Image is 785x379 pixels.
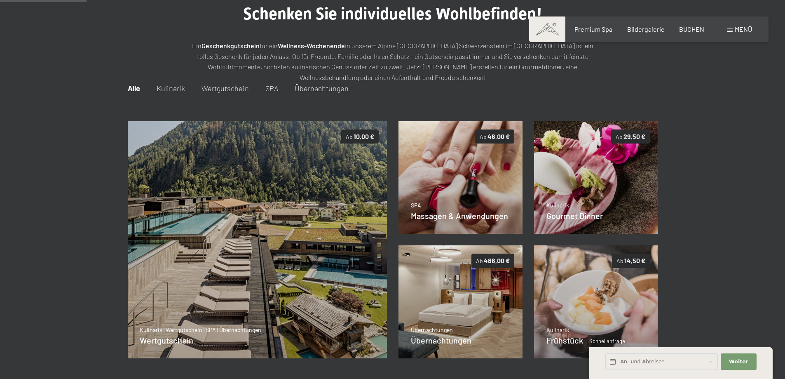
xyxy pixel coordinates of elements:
a: Bildergalerie [627,25,665,33]
a: Premium Spa [574,25,612,33]
a: BUCHEN [679,25,704,33]
button: Weiter [721,353,756,370]
span: Weiter [729,358,748,365]
p: Ein für ein in unserem Alpine [GEOGRAPHIC_DATA] Schwarzenstein im [GEOGRAPHIC_DATA] ist ein tolle... [187,40,599,82]
strong: Geschenkgutschein [202,42,260,49]
span: Schnellanfrage [589,338,625,344]
span: Schenken Sie individuelles Wohlbefinden! [243,4,542,24]
span: Menü [735,25,752,33]
strong: Wellness-Wochenende [278,42,345,49]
